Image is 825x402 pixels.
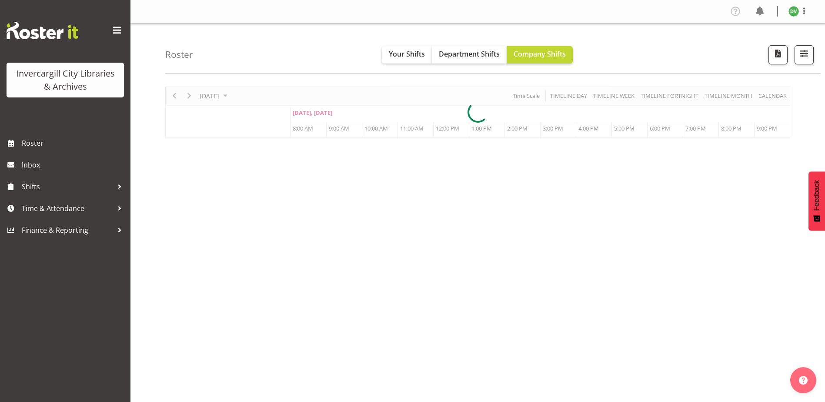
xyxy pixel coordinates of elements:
[799,376,808,385] img: help-xxl-2.png
[382,46,432,64] button: Your Shifts
[7,22,78,39] img: Rosterit website logo
[439,49,500,59] span: Department Shifts
[432,46,507,64] button: Department Shifts
[15,67,115,93] div: Invercargill City Libraries & Archives
[808,171,825,231] button: Feedback - Show survey
[795,45,814,64] button: Filter Shifts
[22,137,126,150] span: Roster
[22,202,113,215] span: Time & Attendance
[22,158,126,171] span: Inbox
[507,46,573,64] button: Company Shifts
[788,6,799,17] img: desk-view11665.jpg
[514,49,566,59] span: Company Shifts
[22,224,113,237] span: Finance & Reporting
[22,180,113,193] span: Shifts
[389,49,425,59] span: Your Shifts
[165,50,193,60] h4: Roster
[813,180,821,211] span: Feedback
[768,45,788,64] button: Download a PDF of the roster for the current day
